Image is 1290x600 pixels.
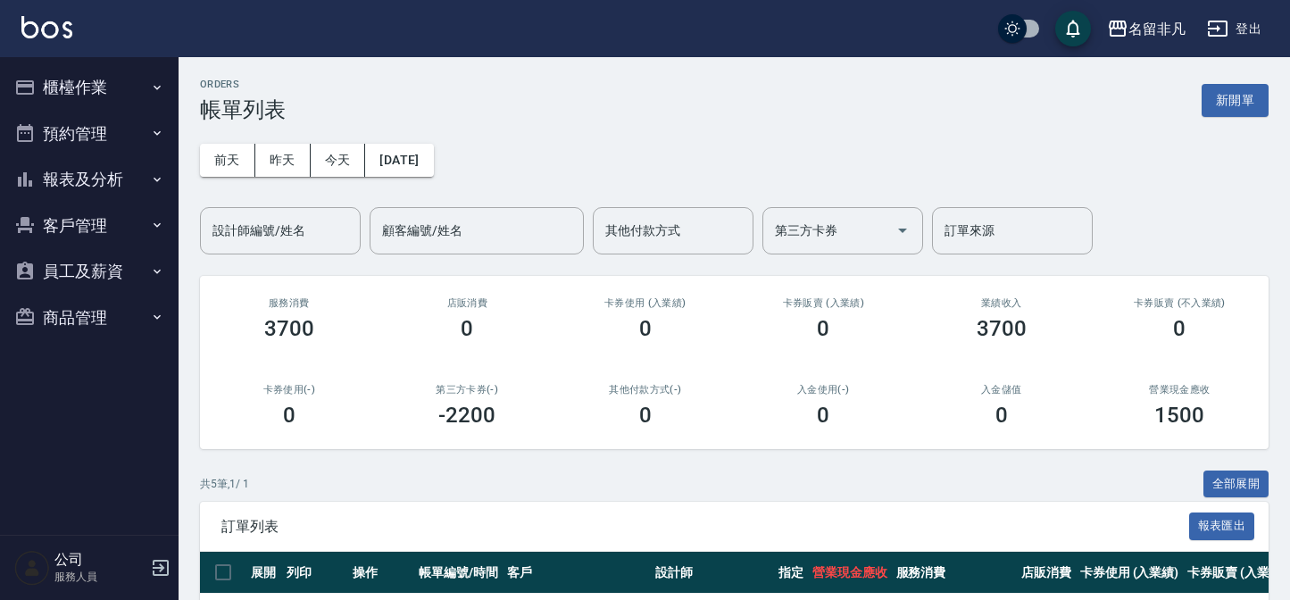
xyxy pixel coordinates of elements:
[1076,552,1184,594] th: 卡券使用 (入業績)
[756,384,892,396] h2: 入金使用(-)
[400,384,536,396] h2: 第三方卡券(-)
[264,316,314,341] h3: 3700
[817,403,829,428] h3: 0
[1173,316,1186,341] h3: 0
[1202,84,1269,117] button: 新開單
[1189,512,1255,540] button: 報表匯出
[1128,18,1186,40] div: 名留非凡
[578,384,713,396] h2: 其他付款方式(-)
[200,144,255,177] button: 前天
[200,476,249,492] p: 共 5 筆, 1 / 1
[1154,403,1204,428] h3: 1500
[774,552,808,594] th: 指定
[221,297,357,309] h3: 服務消費
[348,552,414,594] th: 操作
[1203,471,1269,498] button: 全部展開
[14,550,50,586] img: Person
[977,316,1027,341] h3: 3700
[282,552,348,594] th: 列印
[365,144,433,177] button: [DATE]
[283,403,295,428] h3: 0
[7,156,171,203] button: 報表及分析
[7,248,171,295] button: 員工及薪資
[7,203,171,249] button: 客戶管理
[461,316,473,341] h3: 0
[934,297,1069,309] h2: 業績收入
[934,384,1069,396] h2: 入金儲值
[311,144,366,177] button: 今天
[221,384,357,396] h2: 卡券使用(-)
[888,216,917,245] button: Open
[255,144,311,177] button: 昨天
[892,552,1017,594] th: 服務消費
[1055,11,1091,46] button: save
[54,551,146,569] h5: 公司
[414,552,503,594] th: 帳單編號/時間
[7,64,171,111] button: 櫃檯作業
[200,97,286,122] h3: 帳單列表
[503,552,651,594] th: 客戶
[21,16,72,38] img: Logo
[400,297,536,309] h2: 店販消費
[651,552,774,594] th: 設計師
[246,552,282,594] th: 展開
[578,297,713,309] h2: 卡券使用 (入業績)
[54,569,146,585] p: 服務人員
[7,111,171,157] button: 預約管理
[808,552,892,594] th: 營業現金應收
[1100,11,1193,47] button: 名留非凡
[639,403,652,428] h3: 0
[221,518,1189,536] span: 訂單列表
[1112,297,1248,309] h2: 卡券販賣 (不入業績)
[995,403,1008,428] h3: 0
[1112,384,1248,396] h2: 營業現金應收
[756,297,892,309] h2: 卡券販賣 (入業績)
[1200,12,1269,46] button: 登出
[639,316,652,341] h3: 0
[200,79,286,90] h2: ORDERS
[1202,91,1269,108] a: 新開單
[7,295,171,341] button: 商品管理
[438,403,495,428] h3: -2200
[1017,552,1076,594] th: 店販消費
[1189,517,1255,534] a: 報表匯出
[817,316,829,341] h3: 0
